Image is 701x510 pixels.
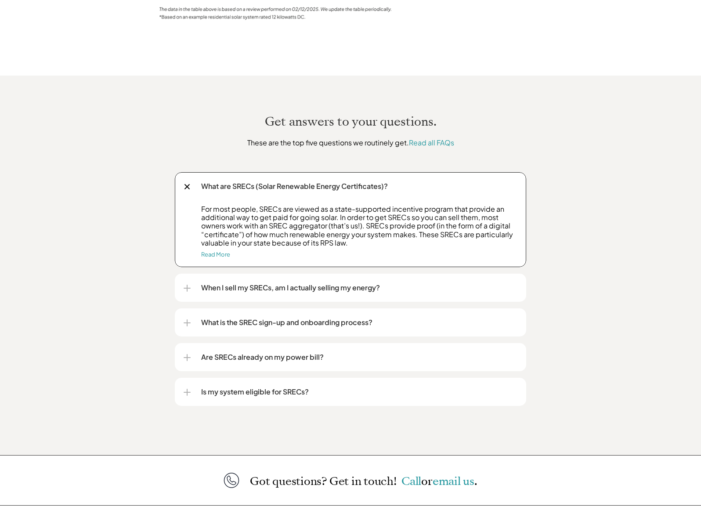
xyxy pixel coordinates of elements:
p: Is my system eligible for SRECs? [201,387,517,397]
p: Got questions? Get in touch! [250,475,477,487]
p: For most people, SRECs are viewed as a state-supported incentive program that provide an addition... [201,205,517,247]
a: Call [401,474,421,489]
p: What is the SREC sign-up and onboarding process? [201,317,517,328]
a: Read all FAQs [409,138,454,147]
p: Are SRECs already on my power bill? [201,352,517,362]
p: What are SRECs (Solar Renewable Energy Certificates)? [201,181,517,192]
h2: Get answers to your questions. [100,113,601,130]
span: . [474,474,477,489]
span: or [421,474,433,489]
p: When I sell my SRECs, am I actually selling my energy? [201,282,517,293]
a: Read More [201,251,230,258]
p: These are the top five questions we routinely get. [188,137,513,148]
a: email us [433,474,474,489]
